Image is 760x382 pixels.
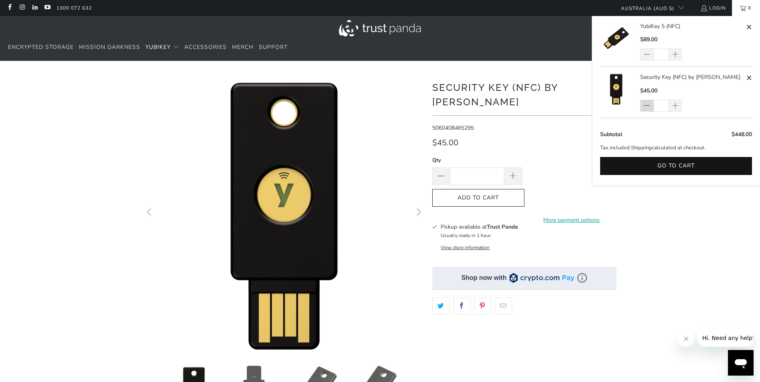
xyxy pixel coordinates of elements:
[441,244,490,251] button: View store information
[631,144,652,152] a: Shipping
[432,79,617,109] h1: Security Key (NFC) by [PERSON_NAME]
[441,195,516,201] span: Add to Cart
[259,38,288,57] a: Support
[184,43,227,51] span: Accessories
[432,137,458,148] span: $45.00
[259,43,288,51] span: Support
[31,5,38,11] a: Trust Panda Australia on LinkedIn
[474,298,491,314] a: Share this on Pinterest
[441,232,491,239] small: Usually ready in 1 hour
[6,5,13,11] a: Trust Panda Australia on Facebook
[640,22,744,31] a: YubiKey 5 (NFC)
[432,298,450,314] a: Share this on Twitter
[145,43,171,51] span: YubiKey
[145,38,179,57] summary: YubiKey
[56,4,92,12] a: 1300 072 632
[144,73,424,353] a: Security Key (NFC) by Yubico - Trust Panda
[143,73,156,353] button: Previous
[44,5,50,11] a: Trust Panda Australia on YouTube
[600,157,752,175] button: Go to cart
[432,328,617,355] iframe: Reviews Widget
[600,73,640,111] a: Security Key (NFC) by Yubico
[462,273,507,282] div: Shop now with
[678,331,694,347] iframe: Close message
[79,38,140,57] a: Mission Darkness
[600,22,632,54] img: YubiKey 5 (NFC)
[600,73,632,105] img: Security Key (NFC) by Yubico
[600,22,640,60] a: YubiKey 5 (NFC)
[18,5,25,11] a: Trust Panda Australia on Instagram
[8,43,74,51] span: Encrypted Storage
[232,43,254,51] span: Merch
[600,131,622,138] span: Subtotal
[432,189,524,207] button: Add to Cart
[5,6,58,12] span: Hi. Need any help?
[8,38,74,57] a: Encrypted Storage
[79,43,140,51] span: Mission Darkness
[640,87,657,94] span: $45.00
[453,298,470,314] a: Share this on Facebook
[412,73,425,353] button: Next
[432,156,522,165] label: Qty
[640,73,744,82] a: Security Key (NFC) by [PERSON_NAME]
[8,38,288,57] nav: Translation missing: en.navigation.header.main_nav
[527,216,617,225] a: More payment options
[232,38,254,57] a: Merch
[487,223,518,231] b: Trust Panda
[441,223,518,231] h3: Pickup available at
[184,38,227,57] a: Accessories
[600,144,752,152] p: Tax included. calculated at checkout.
[495,298,512,314] a: Email this to a friend
[432,124,474,132] span: 5060408465295
[732,131,752,138] span: $448.00
[698,329,754,347] iframe: Message from company
[728,350,754,376] iframe: Button to launch messaging window
[339,20,421,36] img: Trust Panda Australia
[640,36,657,43] span: $89.00
[700,4,726,12] a: Login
